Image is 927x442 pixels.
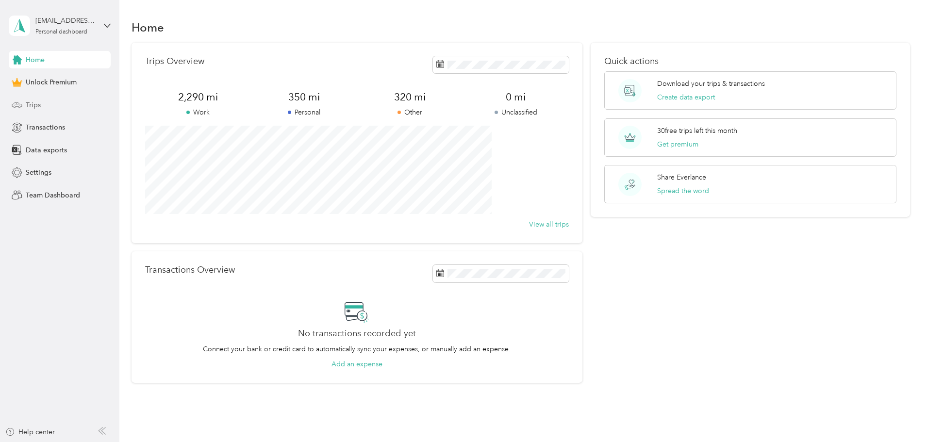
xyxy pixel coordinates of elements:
[331,359,382,369] button: Add an expense
[145,107,251,117] p: Work
[873,388,927,442] iframe: Everlance-gr Chat Button Frame
[26,122,65,132] span: Transactions
[145,90,251,104] span: 2,290 mi
[26,55,45,65] span: Home
[463,90,568,104] span: 0 mi
[529,219,569,229] button: View all trips
[357,107,463,117] p: Other
[26,145,67,155] span: Data exports
[657,126,737,136] p: 30 free trips left this month
[357,90,463,104] span: 320 mi
[657,92,715,102] button: Create data export
[657,186,709,196] button: Spread the word
[251,107,357,117] p: Personal
[145,265,235,275] p: Transactions Overview
[5,427,55,437] button: Help center
[657,172,706,182] p: Share Everlance
[26,190,80,200] span: Team Dashboard
[26,77,77,87] span: Unlock Premium
[251,90,357,104] span: 350 mi
[26,167,51,178] span: Settings
[35,16,96,26] div: [EMAIL_ADDRESS][DOMAIN_NAME]
[298,328,416,339] h2: No transactions recorded yet
[657,79,765,89] p: Download your trips & transactions
[657,139,698,149] button: Get premium
[35,29,87,35] div: Personal dashboard
[604,56,896,66] p: Quick actions
[26,100,41,110] span: Trips
[132,22,164,33] h1: Home
[463,107,568,117] p: Unclassified
[145,56,204,66] p: Trips Overview
[203,344,511,354] p: Connect your bank or credit card to automatically sync your expenses, or manually add an expense.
